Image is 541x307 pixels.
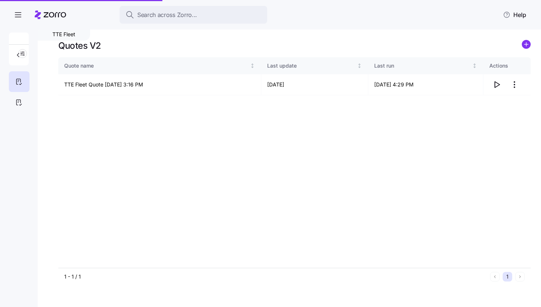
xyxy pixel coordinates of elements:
[58,40,101,51] h1: Quotes V2
[357,63,362,68] div: Not sorted
[503,10,526,19] span: Help
[261,74,369,95] td: [DATE]
[503,272,512,282] button: 1
[472,63,477,68] div: Not sorted
[522,40,531,49] svg: add icon
[489,62,525,70] div: Actions
[515,272,525,282] button: Next page
[368,57,483,74] th: Last runNot sorted
[120,6,267,24] button: Search across Zorro...
[522,40,531,51] a: add icon
[64,62,248,70] div: Quote name
[497,7,532,22] button: Help
[374,62,471,70] div: Last run
[490,272,500,282] button: Previous page
[368,74,483,95] td: [DATE] 4:29 PM
[58,74,261,95] td: TTE Fleet Quote [DATE] 3:16 PM
[64,273,487,280] div: 1 - 1 / 1
[261,57,369,74] th: Last updateNot sorted
[267,62,356,70] div: Last update
[58,57,261,74] th: Quote nameNot sorted
[38,28,90,41] div: TTE Fleet
[250,63,255,68] div: Not sorted
[137,10,197,20] span: Search across Zorro...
